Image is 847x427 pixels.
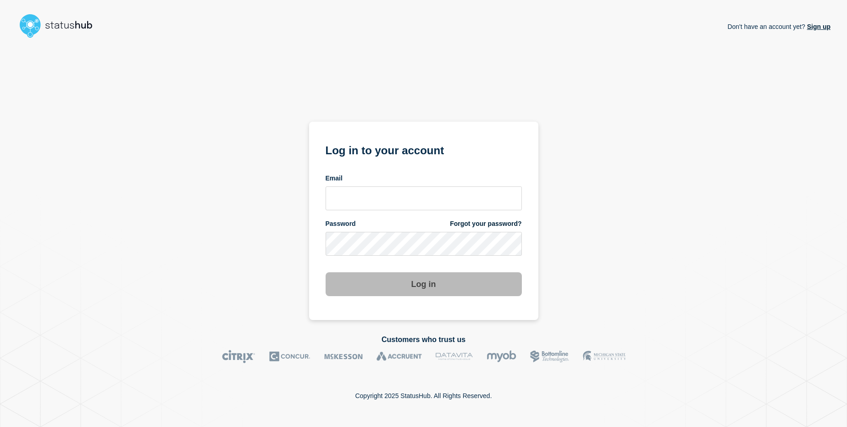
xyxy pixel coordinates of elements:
[326,186,522,210] input: email input
[487,350,516,363] img: myob logo
[326,174,343,183] span: Email
[326,232,522,256] input: password input
[530,350,569,363] img: Bottomline logo
[326,272,522,296] button: Log in
[727,16,830,38] p: Don't have an account yet?
[222,350,255,363] img: Citrix logo
[17,11,104,40] img: StatusHub logo
[269,350,310,363] img: Concur logo
[583,350,626,363] img: MSU logo
[805,23,830,30] a: Sign up
[326,141,522,158] h1: Log in to your account
[17,336,830,344] h2: Customers who trust us
[376,350,422,363] img: Accruent logo
[450,219,521,228] a: Forgot your password?
[324,350,363,363] img: McKesson logo
[436,350,473,363] img: DataVita logo
[326,219,356,228] span: Password
[355,392,492,399] p: Copyright 2025 StatusHub. All Rights Reserved.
